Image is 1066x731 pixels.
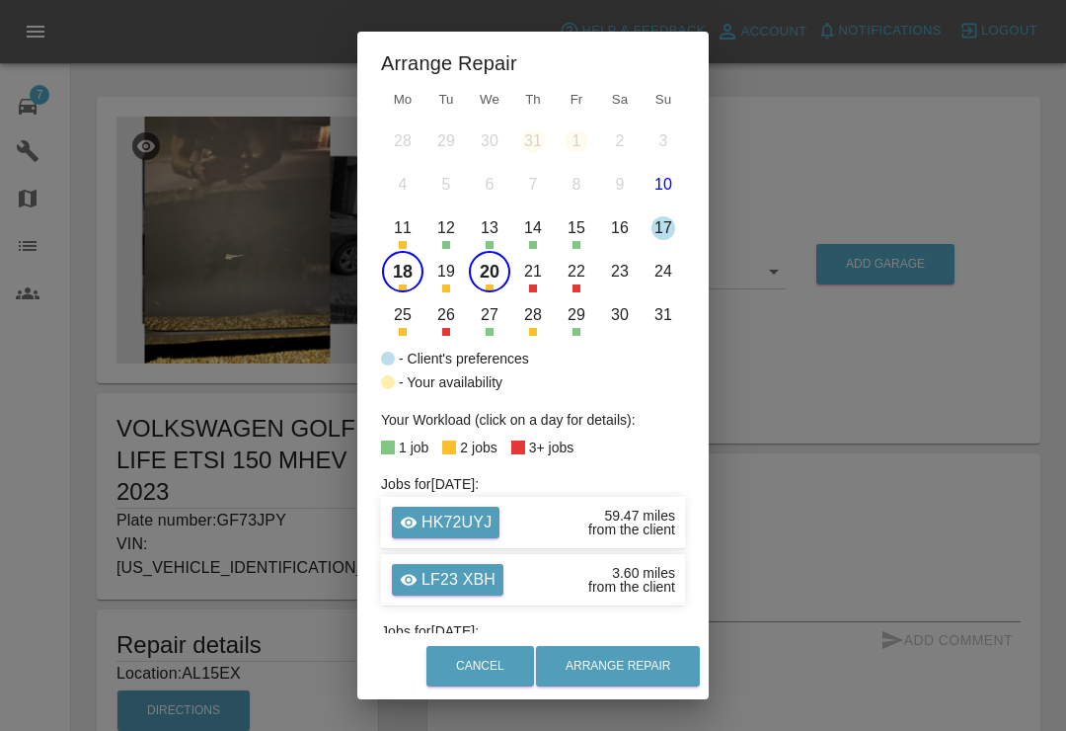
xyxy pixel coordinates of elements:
[556,207,597,249] button: Friday, August 15th, 2025
[536,646,700,687] button: Arrange Repair
[425,251,467,292] button: Tuesday, August 19th, 2025
[469,294,510,336] button: Wednesday, August 27th, 2025
[643,251,684,292] button: Sunday, August 24th, 2025
[382,294,423,336] button: Monday, August 25th, 2025
[512,294,554,336] button: Thursday, August 28th, 2025
[421,511,492,534] p: HK72UYJ
[512,207,554,249] button: Thursday, August 14th, 2025
[643,207,684,249] button: Sunday, August 17th, 2025
[399,347,529,370] div: - Client's preferences
[381,620,685,642] h6: Jobs for [DATE] :
[556,164,597,205] button: Friday, August 8th, 2025
[555,80,598,120] th: Friday
[469,251,510,292] button: Wednesday, August 20th, 2025, selected
[556,294,597,336] button: Friday, August 29th, 2025
[399,436,428,459] div: 1 job
[469,207,510,249] button: Wednesday, August 13th, 2025
[642,80,685,120] th: Sunday
[599,121,641,162] button: Saturday, August 2nd, 2025
[511,80,555,120] th: Thursday
[604,509,675,523] div: 59.47 miles
[426,646,534,687] button: Cancel
[612,566,675,580] div: 3.60 miles
[425,164,467,205] button: Tuesday, August 5th, 2025
[381,408,685,432] div: Your Workload (click on a day for details):
[382,121,423,162] button: Monday, July 28th, 2025
[425,294,467,336] button: Tuesday, August 26th, 2025
[512,121,554,162] button: Thursday, July 31st, 2025
[382,207,423,249] button: Monday, August 11th, 2025
[599,294,641,336] button: Saturday, August 30th, 2025
[381,473,685,495] h6: Jobs for [DATE] :
[556,121,597,162] button: Friday, August 1st, 2025
[469,121,510,162] button: Wednesday, July 30th, 2025
[599,207,641,249] button: Saturday, August 16th, 2025
[469,164,510,205] button: Wednesday, August 6th, 2025
[599,164,641,205] button: Saturday, August 9th, 2025
[382,251,423,292] button: Monday, August 18th, 2025, selected
[599,251,641,292] button: Saturday, August 23rd, 2025
[512,164,554,205] button: Thursday, August 7th, 2025
[381,80,685,337] table: August 2025
[357,32,709,95] h2: Arrange Repair
[425,207,467,249] button: Tuesday, August 12th, 2025
[460,436,496,459] div: 2 jobs
[382,164,423,205] button: Monday, August 4th, 2025
[588,523,675,536] div: from the client
[381,80,424,120] th: Monday
[399,370,502,394] div: - Your availability
[556,251,597,292] button: Friday, August 22nd, 2025
[421,568,495,592] p: LF23 XBH
[425,121,467,162] button: Tuesday, July 29th, 2025
[643,294,684,336] button: Sunday, August 31st, 2025
[529,436,574,459] div: 3+ jobs
[512,251,554,292] button: Thursday, August 21st, 2025
[643,164,684,205] button: Today, Sunday, August 10th, 2025
[468,80,511,120] th: Wednesday
[588,580,675,594] div: from the client
[392,507,499,538] a: HK72UYJ
[392,564,503,596] a: LF23 XBH
[424,80,468,120] th: Tuesday
[643,121,684,162] button: Sunday, August 3rd, 2025
[598,80,642,120] th: Saturday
